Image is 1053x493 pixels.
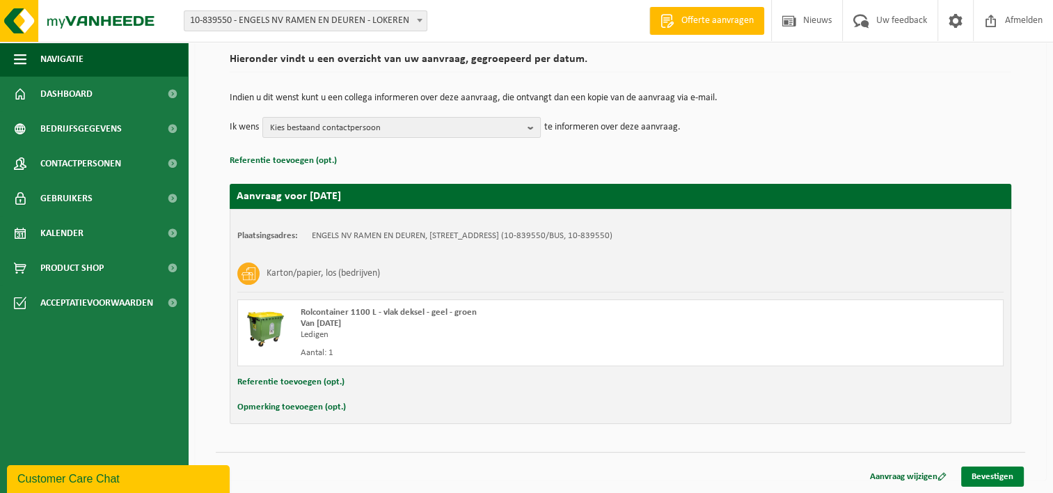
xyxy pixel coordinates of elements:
[230,152,337,170] button: Referentie toevoegen (opt.)
[270,118,522,139] span: Kies bestaand contactpersoon
[301,319,341,328] strong: Van [DATE]
[40,111,122,146] span: Bedrijfsgegevens
[237,373,345,391] button: Referentie toevoegen (opt.)
[860,467,957,487] a: Aanvraag wijzigen
[301,329,676,341] div: Ledigen
[262,117,541,138] button: Kies bestaand contactpersoon
[237,231,298,240] strong: Plaatsingsadres:
[678,14,757,28] span: Offerte aanvragen
[40,146,121,181] span: Contactpersonen
[40,42,84,77] span: Navigatie
[245,307,287,349] img: WB-1100-HPE-GN-50.png
[40,216,84,251] span: Kalender
[7,462,232,493] iframe: chat widget
[230,117,259,138] p: Ik wens
[230,54,1011,72] h2: Hieronder vindt u een overzicht van uw aanvraag, gegroepeerd per datum.
[312,230,612,242] td: ENGELS NV RAMEN EN DEUREN, [STREET_ADDRESS] (10-839550/BUS, 10-839550)
[301,308,477,317] span: Rolcontainer 1100 L - vlak deksel - geel - groen
[40,181,93,216] span: Gebruikers
[301,347,676,359] div: Aantal: 1
[237,398,346,416] button: Opmerking toevoegen (opt.)
[237,191,341,202] strong: Aanvraag voor [DATE]
[184,11,427,31] span: 10-839550 - ENGELS NV RAMEN EN DEUREN - LOKEREN
[649,7,764,35] a: Offerte aanvragen
[267,263,380,285] h3: Karton/papier, los (bedrijven)
[544,117,681,138] p: te informeren over deze aanvraag.
[230,93,1011,103] p: Indien u dit wenst kunt u een collega informeren over deze aanvraag, die ontvangt dan een kopie v...
[184,10,427,31] span: 10-839550 - ENGELS NV RAMEN EN DEUREN - LOKEREN
[961,467,1024,487] a: Bevestigen
[40,285,153,320] span: Acceptatievoorwaarden
[40,77,93,111] span: Dashboard
[40,251,104,285] span: Product Shop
